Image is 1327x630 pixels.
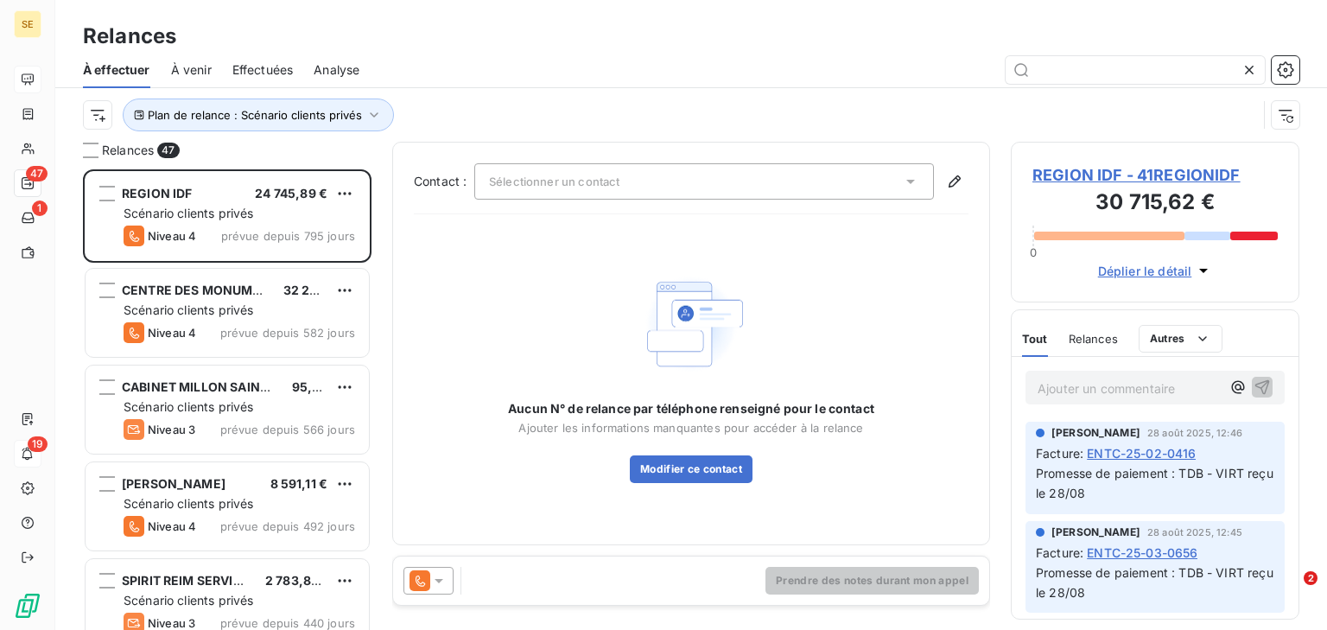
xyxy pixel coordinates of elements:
[765,567,979,595] button: Prendre des notes durant mon appel
[148,229,196,243] span: Niveau 4
[292,379,340,394] span: 95,90 €
[221,229,355,243] span: prévue depuis 795 jours
[148,326,196,340] span: Niveau 4
[26,166,48,181] span: 47
[102,142,154,159] span: Relances
[1051,525,1140,540] span: [PERSON_NAME]
[270,476,328,491] span: 8 591,11 €
[1036,444,1083,462] span: Facture :
[220,423,355,436] span: prévue depuis 566 jours
[83,21,176,52] h3: Relances
[1087,544,1197,562] span: ENTC-25-03-0656
[123,99,394,131] button: Plan de relance : Scénario clients privés
[1147,527,1242,538] span: 28 août 2025, 12:45
[122,379,329,394] span: CABINET MILLON SAINT LAMBERT
[255,186,327,200] span: 24 745,89 €
[283,283,356,297] span: 32 252,77 €
[148,108,362,122] span: Plan de relance : Scénario clients privés
[508,400,874,417] span: Aucun N° de relance par téléphone renseigné pour le contact
[636,269,746,380] img: Empty state
[518,421,863,435] span: Ajouter les informations manquantes pour accéder à la relance
[1087,444,1196,462] span: ENTC-25-02-0416
[14,592,41,620] img: Logo LeanPay
[122,283,364,297] span: CENTRE DES MONUMENTS NATIONAUX
[1036,565,1277,600] span: Promesse de paiement : TDB - VIRT reçu le 28/08
[1139,325,1222,353] button: Autres
[489,175,619,188] span: Sélectionner un contact
[14,10,41,38] div: SE
[1032,163,1278,187] span: REGION IDF - 41REGIONIDF
[1051,425,1140,441] span: [PERSON_NAME]
[28,436,48,452] span: 19
[157,143,179,158] span: 47
[32,200,48,216] span: 1
[220,519,355,533] span: prévue depuis 492 jours
[148,519,196,533] span: Niveau 4
[1006,56,1265,84] input: Rechercher
[122,573,257,588] span: SPIRIT REIM SERVICES
[1030,245,1037,259] span: 0
[122,476,225,491] span: [PERSON_NAME]
[630,455,752,483] button: Modifier ce contact
[1032,187,1278,221] h3: 30 715,62 €
[1069,332,1118,346] span: Relances
[124,302,253,317] span: Scénario clients privés
[265,573,331,588] span: 2 783,84 €
[124,206,253,220] span: Scénario clients privés
[414,173,474,190] label: Contact :
[1036,544,1083,562] span: Facture :
[124,496,253,511] span: Scénario clients privés
[1147,428,1242,438] span: 28 août 2025, 12:46
[220,326,355,340] span: prévue depuis 582 jours
[122,186,193,200] span: REGION IDF
[83,169,371,630] div: grid
[232,61,294,79] span: Effectuées
[148,423,195,436] span: Niveau 3
[83,61,150,79] span: À effectuer
[171,61,212,79] span: À venir
[1022,332,1048,346] span: Tout
[124,593,253,608] span: Scénario clients privés
[220,616,355,630] span: prévue depuis 440 jours
[1098,262,1192,280] span: Déplier le détail
[1036,466,1277,500] span: Promesse de paiement : TDB - VIRT reçu le 28/08
[314,61,359,79] span: Analyse
[1304,571,1317,585] span: 2
[124,399,253,414] span: Scénario clients privés
[1093,261,1218,281] button: Déplier le détail
[148,616,195,630] span: Niveau 3
[1268,571,1310,613] iframe: Intercom live chat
